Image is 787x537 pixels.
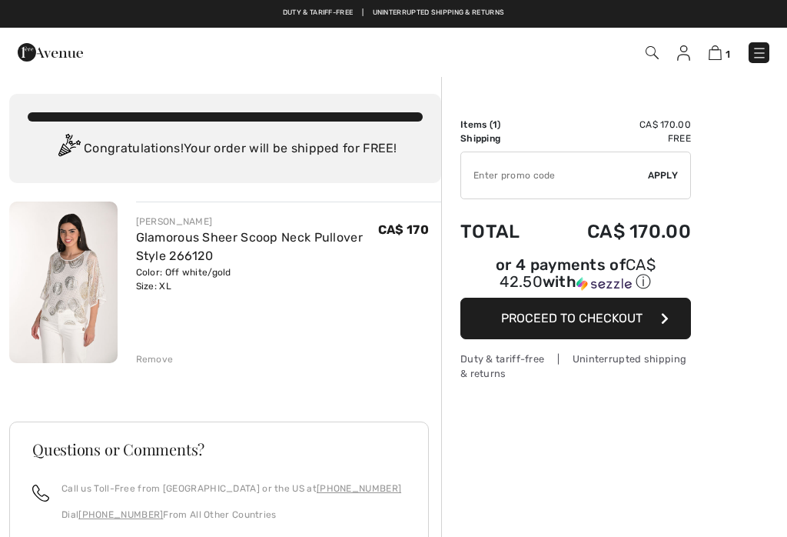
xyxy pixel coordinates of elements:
img: Shopping Bag [709,45,722,60]
td: CA$ 170.00 [544,205,691,258]
p: Dial From All Other Countries [61,508,401,522]
div: Color: Off white/gold Size: XL [136,265,378,293]
img: My Info [677,45,690,61]
a: Glamorous Sheer Scoop Neck Pullover Style 266120 [136,230,364,263]
img: 1ère Avenue [18,37,83,68]
span: CA$ 42.50 [500,255,656,291]
button: Proceed to Checkout [460,298,691,339]
img: Congratulation2.svg [53,134,84,165]
p: Call us Toll-Free from [GEOGRAPHIC_DATA] or the US at [61,482,401,495]
div: Congratulations! Your order will be shipped for FREE! [28,134,423,165]
img: Menu [752,45,767,61]
span: CA$ 170 [378,222,429,237]
div: Duty & tariff-free | Uninterrupted shipping & returns [460,352,691,381]
div: Remove [136,352,174,366]
div: or 4 payments of with [460,258,691,292]
td: Free [544,132,691,145]
span: 1 [726,48,730,60]
img: Search [646,46,659,59]
img: call [32,485,49,502]
td: Shipping [460,132,544,145]
div: [PERSON_NAME] [136,215,378,228]
h3: Questions or Comments? [32,442,406,457]
span: 1 [493,119,497,130]
a: [PHONE_NUMBER] [78,509,163,520]
input: Promo code [461,152,648,198]
a: [PHONE_NUMBER] [317,483,401,494]
a: 1 [709,43,730,62]
img: Glamorous Sheer Scoop Neck Pullover Style 266120 [9,202,118,363]
img: Sezzle [576,277,632,291]
td: CA$ 170.00 [544,118,691,132]
span: Proceed to Checkout [501,311,643,325]
td: Items ( ) [460,118,544,132]
div: or 4 payments ofCA$ 42.50withSezzle Click to learn more about Sezzle [460,258,691,298]
span: Apply [648,168,679,182]
td: Total [460,205,544,258]
a: 1ère Avenue [18,44,83,58]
